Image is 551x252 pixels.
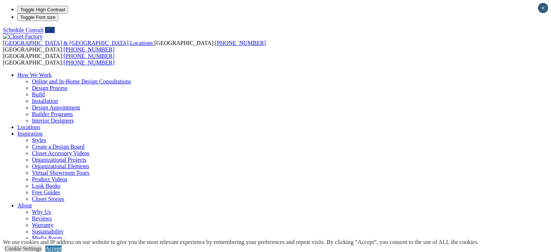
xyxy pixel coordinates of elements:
a: Media Room [32,235,62,241]
a: Why Us [32,209,51,215]
a: Accept [45,245,62,252]
a: Online and In-Home Design Consultations [32,78,131,84]
a: Free Guides [32,189,60,195]
a: Build [32,91,45,98]
a: [GEOGRAPHIC_DATA] & [GEOGRAPHIC_DATA] Locations [3,40,154,46]
span: Toggle Font size [20,15,55,20]
a: [PHONE_NUMBER] [64,59,114,66]
a: Cookie Settings [5,245,42,252]
button: Close [538,3,548,13]
a: Look Books [32,183,60,189]
span: [GEOGRAPHIC_DATA]: [GEOGRAPHIC_DATA]: [3,53,114,66]
a: Styles [32,137,46,143]
span: Toggle High Contrast [20,7,65,12]
a: Reviews [32,215,52,222]
a: Virtual Showroom Tours [32,170,89,176]
span: [GEOGRAPHIC_DATA]: [GEOGRAPHIC_DATA]: [3,40,266,53]
img: Closet Factory [3,33,43,40]
a: Closet Accessory Videos [32,150,89,156]
a: How We Work [17,72,52,78]
a: Interior Designers [32,117,74,124]
a: About [17,202,32,208]
button: Toggle Font size [17,13,58,21]
a: Product Videos [32,176,67,182]
a: Warranty [32,222,53,228]
a: Organizational Projects [32,157,86,163]
a: [PHONE_NUMBER] [64,46,114,53]
a: Design Appointment [32,104,80,111]
a: Design Process [32,85,67,91]
a: Builder Programs [32,111,73,117]
a: Organizational Elements [32,163,89,169]
a: Schedule Consult [3,27,43,33]
a: Closet Stories [32,196,64,202]
a: [PHONE_NUMBER] [64,53,114,59]
div: We use cookies and IP address on our website to give you the most relevant experience by remember... [3,239,479,245]
a: Locations [17,124,40,130]
a: Create a Design Board [32,144,84,150]
a: Inspiration [17,131,42,137]
button: Toggle High Contrast [17,6,68,13]
a: Sustainability [32,228,64,235]
a: Installation [32,98,58,104]
span: [GEOGRAPHIC_DATA] & [GEOGRAPHIC_DATA] Locations [3,40,153,46]
a: [PHONE_NUMBER] [215,40,266,46]
a: Call [45,27,55,33]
